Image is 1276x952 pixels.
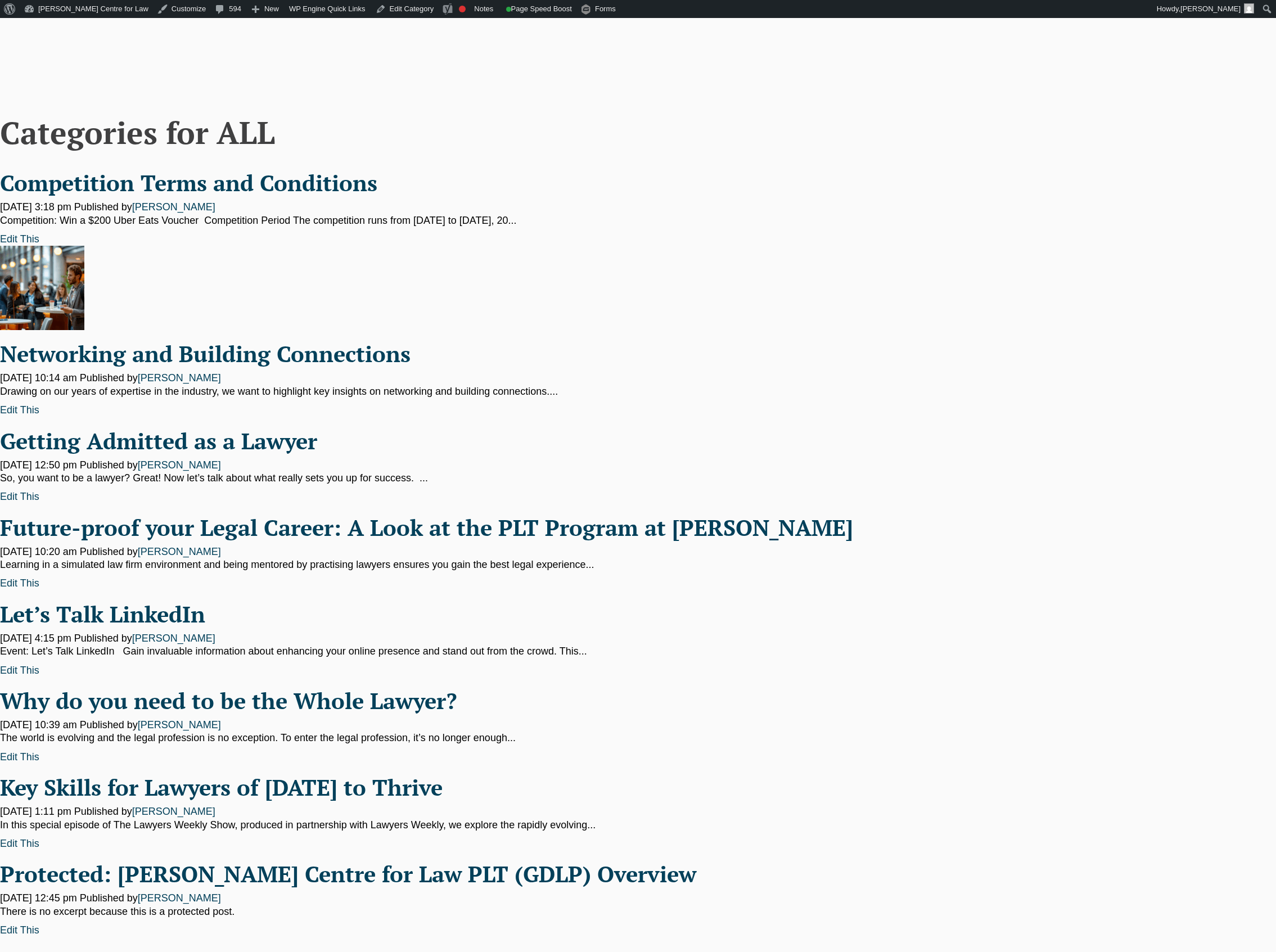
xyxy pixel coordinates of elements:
span: Published by [80,372,221,383]
a: [PERSON_NAME] [132,201,215,213]
span: Published by [80,892,221,904]
a: [PERSON_NAME] [138,459,221,471]
a: [PERSON_NAME] [138,719,221,730]
span: Published by [74,806,215,817]
span: Published by [80,546,221,557]
div: Focus keyphrase not set [459,6,466,12]
a: [PERSON_NAME] [132,806,215,817]
span: Published by [74,633,215,644]
span: Published by [80,459,221,471]
a: [PERSON_NAME] [138,546,221,557]
span: Published by [74,201,215,213]
a: [PERSON_NAME] [138,372,221,383]
a: [PERSON_NAME] [138,892,221,904]
span: [PERSON_NAME] [1180,4,1241,13]
a: [PERSON_NAME] [132,633,215,644]
span: Published by [80,719,221,730]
